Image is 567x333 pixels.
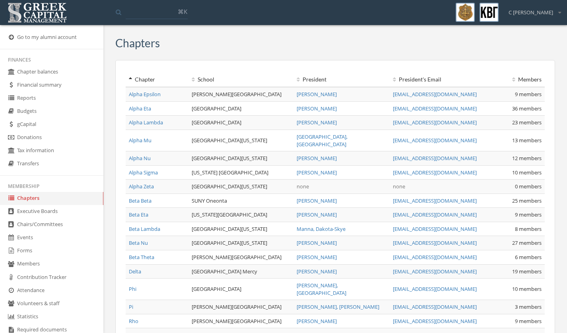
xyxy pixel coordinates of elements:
a: Delta [129,268,141,275]
td: SUNY Oneonta [188,194,293,208]
a: [EMAIL_ADDRESS][DOMAIN_NAME] [393,239,477,246]
a: [EMAIL_ADDRESS][DOMAIN_NAME] [393,254,477,261]
a: [EMAIL_ADDRESS][DOMAIN_NAME] [393,225,477,232]
a: [PERSON_NAME] [297,155,337,162]
td: [GEOGRAPHIC_DATA][US_STATE] [188,236,293,250]
span: 8 members [515,225,542,232]
td: [GEOGRAPHIC_DATA] Mercy [188,264,293,279]
a: [PERSON_NAME] [297,91,337,98]
span: 9 members [515,318,542,325]
a: Beta Theta [129,254,154,261]
span: 9 members [515,211,542,218]
a: [PERSON_NAME] [297,211,337,218]
div: President [297,76,386,83]
span: 6 members [515,254,542,261]
td: [PERSON_NAME][GEOGRAPHIC_DATA] [188,87,293,101]
a: [PERSON_NAME] [297,239,337,246]
span: 25 members [512,197,542,204]
a: Beta Eta [129,211,148,218]
td: [GEOGRAPHIC_DATA] [188,116,293,130]
span: 12 members [512,155,542,162]
a: [EMAIL_ADDRESS][DOMAIN_NAME] [393,91,477,98]
td: [US_STATE][GEOGRAPHIC_DATA] [188,208,293,222]
div: President 's Email [393,76,483,83]
a: [PERSON_NAME], [GEOGRAPHIC_DATA] [297,282,346,296]
a: Pi [129,303,133,310]
span: none [297,183,309,190]
span: ⌘K [178,8,187,15]
span: 10 members [512,285,542,292]
a: Beta Beta [129,197,151,204]
span: none [393,183,405,190]
a: Alpha Sigma [129,169,158,176]
a: [EMAIL_ADDRESS][DOMAIN_NAME] [393,137,477,144]
a: Alpha Epsilon [129,91,161,98]
a: Phi [129,285,136,292]
span: 27 members [512,239,542,246]
a: [EMAIL_ADDRESS][DOMAIN_NAME] [393,318,477,325]
div: C [PERSON_NAME] [503,3,561,16]
a: Alpha Nu [129,155,151,162]
a: Alpha Lambda [129,119,163,126]
a: [PERSON_NAME] [297,197,337,204]
a: [PERSON_NAME] [297,169,337,176]
a: [PERSON_NAME] [297,268,337,275]
span: 3 members [515,303,542,310]
span: 13 members [512,137,542,144]
span: C [PERSON_NAME] [509,9,553,16]
div: Members [489,76,542,83]
a: Beta Nu [129,239,148,246]
a: Alpha Eta [129,105,151,112]
td: [GEOGRAPHIC_DATA] [188,101,293,116]
a: [EMAIL_ADDRESS][DOMAIN_NAME] [393,211,477,218]
td: [GEOGRAPHIC_DATA][US_STATE] [188,180,293,194]
td: [GEOGRAPHIC_DATA] [188,279,293,300]
td: [PERSON_NAME][GEOGRAPHIC_DATA] [188,250,293,265]
span: 19 members [512,268,542,275]
a: [EMAIL_ADDRESS][DOMAIN_NAME] [393,169,477,176]
a: [EMAIL_ADDRESS][DOMAIN_NAME] [393,105,477,112]
a: [PERSON_NAME] [297,318,337,325]
span: 9 members [515,91,542,98]
a: [PERSON_NAME] [297,105,337,112]
td: [GEOGRAPHIC_DATA][US_STATE] [188,130,293,151]
a: Beta Lambda [129,225,160,232]
td: [US_STATE] [GEOGRAPHIC_DATA] [188,165,293,180]
td: [GEOGRAPHIC_DATA][US_STATE] [188,222,293,236]
span: 0 members [515,183,542,190]
a: Rho [129,318,138,325]
a: [EMAIL_ADDRESS][DOMAIN_NAME] [393,285,477,292]
td: [PERSON_NAME][GEOGRAPHIC_DATA] [188,300,293,314]
a: [GEOGRAPHIC_DATA], [GEOGRAPHIC_DATA] [297,133,348,148]
h3: Chapters [115,37,160,49]
a: [EMAIL_ADDRESS][DOMAIN_NAME] [393,303,477,310]
a: Alpha Mu [129,137,151,144]
a: [PERSON_NAME] [297,254,337,261]
a: [EMAIL_ADDRESS][DOMAIN_NAME] [393,155,477,162]
a: [EMAIL_ADDRESS][DOMAIN_NAME] [393,268,477,275]
span: 36 members [512,105,542,112]
div: Chapter [129,76,185,83]
span: 23 members [512,119,542,126]
td: [GEOGRAPHIC_DATA][US_STATE] [188,151,293,166]
a: [EMAIL_ADDRESS][DOMAIN_NAME] [393,119,477,126]
a: Alpha Zeta [129,183,154,190]
a: [EMAIL_ADDRESS][DOMAIN_NAME] [393,197,477,204]
a: [PERSON_NAME] [297,119,337,126]
span: 10 members [512,169,542,176]
a: Manna, Dakota-Skye [297,225,346,232]
a: [PERSON_NAME], [PERSON_NAME] [297,303,379,310]
div: School [192,76,290,83]
td: [PERSON_NAME][GEOGRAPHIC_DATA] [188,314,293,328]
